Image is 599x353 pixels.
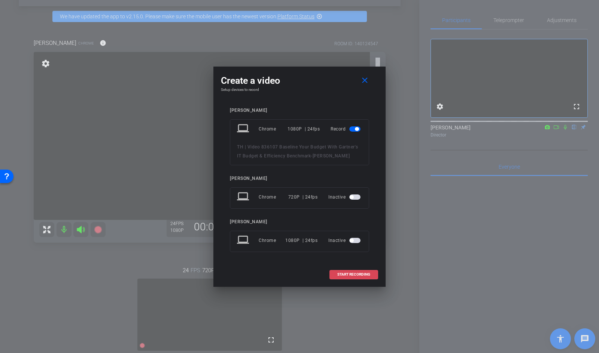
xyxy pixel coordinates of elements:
span: - [311,153,313,159]
div: Chrome [259,190,288,204]
span: [PERSON_NAME] [313,153,350,159]
div: Chrome [259,234,285,247]
h4: Setup devices to record [221,88,378,92]
div: [PERSON_NAME] [230,219,369,225]
div: 1080P | 24fps [285,234,317,247]
mat-icon: laptop [237,190,250,204]
div: Inactive [328,190,362,204]
button: START RECORDING [329,270,378,279]
div: Inactive [328,234,362,247]
div: Create a video [221,74,378,88]
mat-icon: laptop [237,234,250,247]
span: TH | Video 836107 Baseline Your Budget With Gartner's IT Budget & Efficiency Benchmark [237,144,358,159]
div: Chrome [259,122,288,136]
div: 1080P | 24fps [288,122,320,136]
mat-icon: close [360,76,370,85]
mat-icon: laptop [237,122,250,136]
div: Record [331,122,362,136]
div: 720P | 24fps [288,190,318,204]
span: START RECORDING [337,273,370,276]
div: [PERSON_NAME] [230,108,369,113]
div: [PERSON_NAME] [230,176,369,181]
